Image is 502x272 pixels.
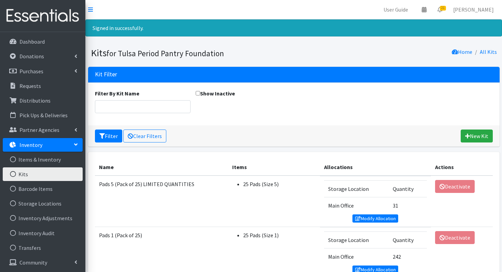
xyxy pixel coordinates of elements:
[324,197,389,214] td: Main Office
[19,53,44,60] p: Donations
[107,48,224,58] small: for Tulsa Period Pantry Foundation
[19,141,42,148] p: Inventory
[452,48,472,55] a: Home
[3,4,83,27] img: HumanEssentials
[3,256,83,269] a: Community
[243,180,316,188] li: 25 Pads (Size 5)
[19,38,45,45] p: Dashboard
[19,68,43,75] p: Purchases
[3,108,83,122] a: Pick Ups & Deliveries
[320,159,431,176] th: Allocations
[389,180,427,197] td: Quantity
[19,97,51,104] p: Distributions
[3,211,83,225] a: Inventory Adjustments
[378,3,414,16] a: User Guide
[3,35,83,48] a: Dashboard
[85,19,502,36] div: Signed in successfully.
[3,79,83,93] a: Requests
[440,6,446,11] span: 21
[389,248,427,265] td: 242
[228,159,320,176] th: Items
[432,3,448,16] a: 21
[3,123,83,137] a: Partner Agencies
[95,89,139,97] label: Filter By Kit Name
[461,130,493,142] a: New Kit
[324,248,389,265] td: Main Office
[3,226,83,240] a: Inventory Audit
[3,153,83,166] a: Items & Inventory
[19,259,47,266] p: Community
[19,126,59,133] p: Partner Agencies
[19,112,68,119] p: Pick Ups & Deliveries
[196,91,200,95] input: Show Inactive
[95,176,228,227] td: Pads 5 (Pack of 25) LIMITED QUANTITIES
[389,197,427,214] td: 31
[448,3,499,16] a: [PERSON_NAME]
[352,214,398,223] a: Modify Allocation
[389,231,427,248] td: Quantity
[243,231,316,239] li: 25 Pads (Size 1)
[3,167,83,181] a: Kits
[3,197,83,210] a: Storage Locations
[324,231,389,248] td: Storage Location
[95,71,117,78] h3: Kit Filter
[19,82,41,89] p: Requests
[95,159,228,176] th: Name
[3,94,83,107] a: Distributions
[480,48,497,55] a: All Kits
[3,64,83,78] a: Purchases
[3,182,83,196] a: Barcode Items
[3,49,83,63] a: Donations
[3,138,83,152] a: Inventory
[3,241,83,255] a: Transfers
[123,130,166,142] a: Clear Filters
[91,47,291,59] h1: Kits
[431,159,493,176] th: Actions
[95,130,122,142] button: Filter
[324,180,389,197] td: Storage Location
[196,89,235,97] label: Show Inactive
